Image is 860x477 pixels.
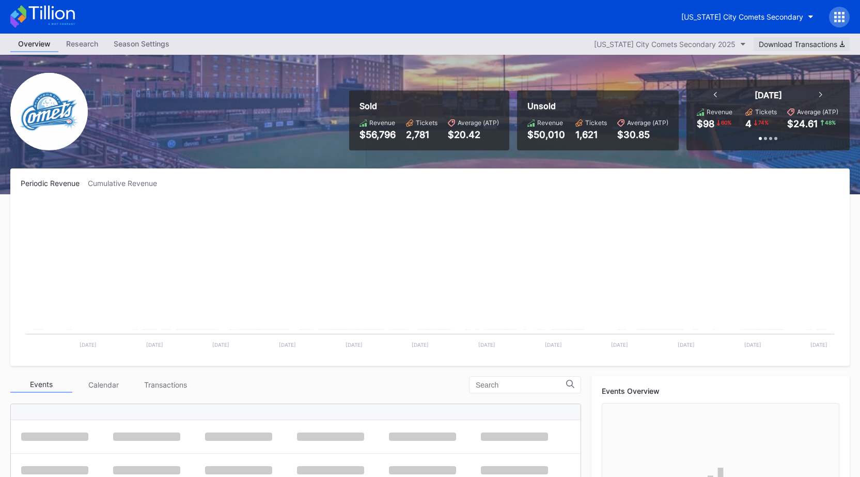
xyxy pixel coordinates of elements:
text: [DATE] [478,342,495,348]
button: [US_STATE] City Comets Secondary [674,7,821,26]
div: Calendar [72,377,134,393]
div: Cumulative Revenue [88,179,165,188]
div: $30.85 [617,129,668,140]
div: $56,796 [359,129,396,140]
div: Average (ATP) [627,119,668,127]
svg: Chart title [21,201,839,356]
div: 48 % [824,118,837,127]
div: Unsold [527,101,668,111]
div: $20.42 [448,129,499,140]
div: 2,781 [406,129,437,140]
div: $98 [697,118,714,129]
text: [DATE] [545,342,562,348]
div: 74 % [757,118,770,127]
div: Tickets [416,119,437,127]
a: Overview [10,36,58,52]
div: 4 [745,118,752,129]
div: Events [10,377,72,393]
text: [DATE] [412,342,429,348]
div: Revenue [707,108,732,116]
div: Average (ATP) [458,119,499,127]
text: [DATE] [678,342,695,348]
text: [DATE] [611,342,628,348]
div: Revenue [369,119,395,127]
text: [DATE] [346,342,363,348]
text: [DATE] [810,342,827,348]
div: Sold [359,101,499,111]
div: 1,621 [575,129,607,140]
a: Season Settings [106,36,177,52]
div: Periodic Revenue [21,179,88,188]
text: [DATE] [212,342,229,348]
div: [US_STATE] City Comets Secondary 2025 [594,40,736,49]
text: [DATE] [744,342,761,348]
div: Download Transactions [759,40,845,49]
div: [DATE] [755,90,782,100]
div: Research [58,36,106,51]
div: Tickets [585,119,607,127]
div: Tickets [755,108,777,116]
a: Research [58,36,106,52]
img: Oklahoma_City_Dodgers.png [10,73,88,150]
div: $24.61 [787,118,818,129]
div: $50,010 [527,129,565,140]
div: Revenue [537,119,563,127]
div: [US_STATE] City Comets Secondary [681,12,803,21]
div: Average (ATP) [797,108,838,116]
div: Events Overview [602,387,839,395]
input: Search [476,381,566,389]
button: Download Transactions [754,37,850,51]
button: [US_STATE] City Comets Secondary 2025 [589,37,751,51]
div: Transactions [134,377,196,393]
text: [DATE] [279,342,296,348]
div: Season Settings [106,36,177,51]
text: [DATE] [146,342,163,348]
text: [DATE] [80,342,97,348]
div: 60 % [720,118,732,127]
